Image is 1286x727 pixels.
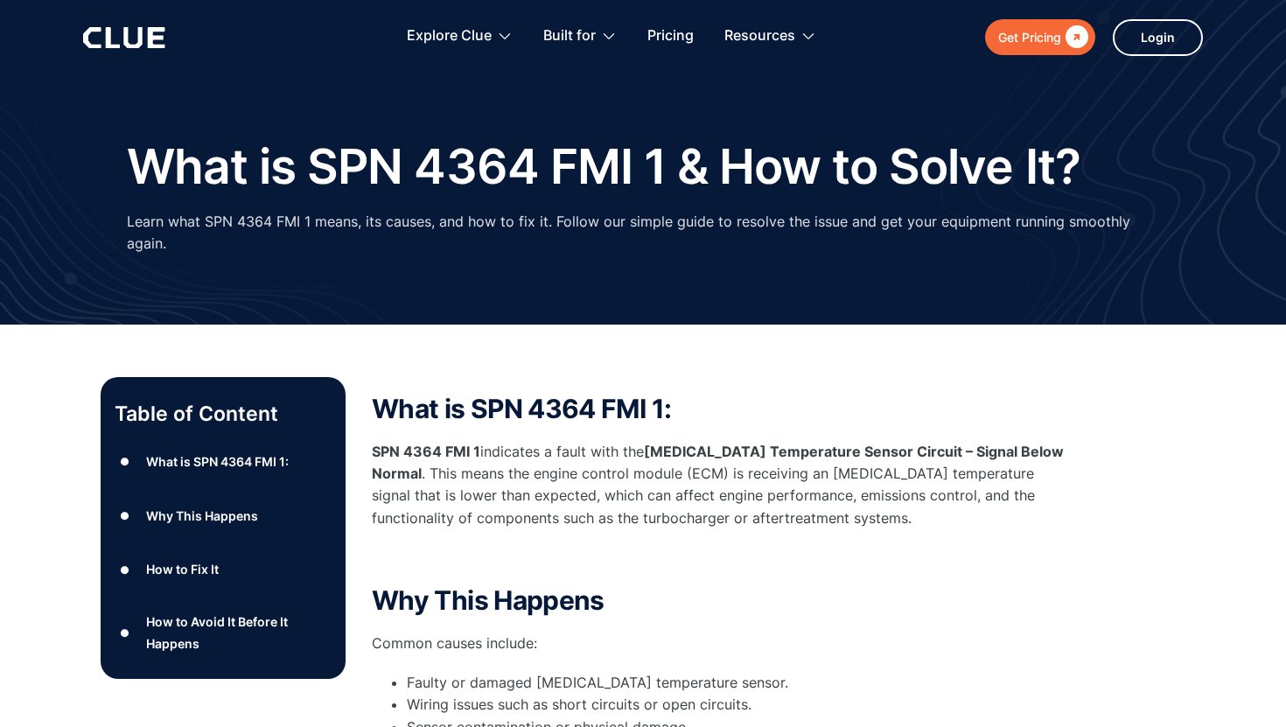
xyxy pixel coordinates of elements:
[372,393,671,424] strong: What is SPN 4364 FMI 1:
[115,556,332,583] a: ●How to Fix It
[372,443,480,460] strong: SPN 4364 FMI 1
[998,26,1061,48] div: Get Pricing
[127,140,1080,193] h1: What is SPN 4364 FMI 1 & How to Solve It?
[115,611,332,654] a: ●How to Avoid It Before It Happens
[407,672,1072,694] li: Faulty or damaged [MEDICAL_DATA] temperature sensor.
[127,211,1159,255] p: Learn what SPN 4364 FMI 1 means, its causes, and how to fix it. Follow our simple guide to resolv...
[115,619,136,646] div: ●
[724,9,795,64] div: Resources
[372,547,1072,569] p: ‍
[146,451,289,472] div: What is SPN 4364 FMI 1:
[372,584,605,616] strong: Why This Happens
[647,9,694,64] a: Pricing
[115,449,332,475] a: ●What is SPN 4364 FMI 1:
[407,9,492,64] div: Explore Clue
[115,556,136,583] div: ●
[1113,19,1203,56] a: Login
[115,503,136,529] div: ●
[372,441,1072,529] p: indicates a fault with the . This means the engine control module (ECM) is receiving an [MEDICAL_...
[724,9,816,64] div: Resources
[372,443,1064,482] strong: [MEDICAL_DATA] Temperature Sensor Circuit – Signal Below Normal
[407,694,1072,716] li: Wiring issues such as short circuits or open circuits.
[1061,26,1088,48] div: 
[146,611,332,654] div: How to Avoid It Before It Happens
[115,400,332,428] p: Table of Content
[407,9,513,64] div: Explore Clue
[146,558,219,580] div: How to Fix It
[543,9,596,64] div: Built for
[985,19,1095,55] a: Get Pricing
[146,505,258,527] div: Why This Happens
[115,503,332,529] a: ●Why This Happens
[543,9,617,64] div: Built for
[372,633,1072,654] p: Common causes include:
[115,449,136,475] div: ●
